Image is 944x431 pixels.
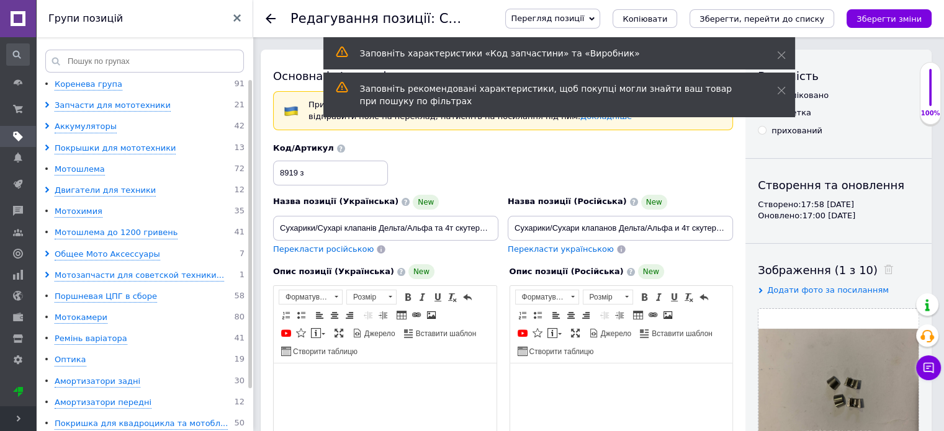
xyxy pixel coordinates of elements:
[641,195,667,210] span: New
[279,290,343,304] a: Форматування
[920,62,941,125] div: 100% Якість заповнення
[55,397,151,409] div: Амортизатори передні
[273,216,498,241] input: Наприклад, H&M жіноча сукня зелена 38 розмір вечірня максі з блискітками
[516,308,529,322] a: Вставити/видалити нумерований список
[55,143,176,154] div: Покрышки для мототехники
[234,164,245,176] span: 72
[273,68,733,84] div: Основна інформація
[273,143,334,153] span: Код/Артикул
[55,291,157,303] div: Поршневая ЦПГ в сборе
[583,290,621,304] span: Розмір
[55,121,117,133] div: Аккумуляторы
[309,326,327,340] a: Вставити повідомлення
[328,308,341,322] a: По центру
[308,100,650,121] span: При збереженні товару порожні поля перекладуться автоматично. Щоб вручну відправити поле на перек...
[579,308,593,322] a: По правому краю
[516,326,529,340] a: Додати відео з YouTube
[528,347,594,357] span: Створити таблицю
[414,329,477,339] span: Вставити шаблон
[360,47,746,60] div: Заповніть характеристики «Код запчастини» та «Виробник»
[234,206,245,218] span: 35
[55,164,105,176] div: Мотошлема
[699,14,824,24] i: Зберегти, перейти до списку
[55,249,160,260] div: Общее Мото Аксессуары
[234,121,245,133] span: 42
[313,308,326,322] a: По лівому краю
[408,264,434,279] span: New
[515,290,579,304] a: Форматування
[234,185,245,197] span: 12
[431,290,444,304] a: Підкреслений (Ctrl+U)
[652,290,666,304] a: Курсив (Ctrl+I)
[508,244,614,254] span: Перекласти українською
[401,290,415,304] a: Жирний (Ctrl+B)
[508,216,733,241] input: Наприклад, H&M жіноча сукня зелена 38 розмір вечірня максі з блискітками
[413,195,439,210] span: New
[290,11,879,26] h1: Редагування позиції: Сухарики/Сухарі клапанів Дельта/Альфа та 4т скутери 4 штуки
[55,185,156,197] div: Двигатели для техники
[55,227,178,239] div: Мотошлема до 1200 гривень
[279,290,330,304] span: Форматування
[279,344,359,358] a: Створити таблицю
[531,308,544,322] a: Вставити/видалити маркований список
[55,354,86,366] div: Оптика
[511,14,584,23] span: Перегляд позиції
[613,9,677,28] button: Копіювати
[682,290,696,304] a: Видалити форматування
[613,308,626,322] a: Збільшити відступ
[234,397,245,409] span: 12
[416,290,429,304] a: Курсив (Ctrl+I)
[767,285,889,295] span: Додати фото за посиланням
[273,244,374,254] span: Перекласти російською
[273,197,398,206] span: Назва позиції (Українська)
[758,210,919,221] div: Оновлено: 17:00 [DATE]
[569,326,582,340] a: Максимізувати
[667,290,681,304] a: Підкреслений (Ctrl+U)
[564,308,578,322] a: По центру
[273,267,394,276] span: Опис позиції (Українська)
[234,418,245,430] span: 50
[240,249,245,260] span: 7
[516,344,596,358] a: Створити таблицю
[395,308,408,322] a: Таблиця
[55,79,122,91] div: Коренева група
[294,308,308,322] a: Вставити/видалити маркований список
[638,326,714,340] a: Вставити шаблон
[234,227,245,239] span: 41
[55,312,107,324] div: Мотокамери
[346,290,397,304] a: Розмір
[638,264,664,279] span: New
[55,206,102,218] div: Мотохимия
[234,291,245,303] span: 58
[771,125,822,136] div: прихований
[234,79,245,91] span: 91
[410,308,423,322] a: Вставити/Редагувати посилання (Ctrl+L)
[55,333,127,345] div: Ремінь варіатора
[55,376,140,388] div: Амортизатори задні
[425,308,438,322] a: Зображення
[510,267,624,276] span: Опис позиції (Російська)
[771,90,829,101] div: опубліковано
[361,308,375,322] a: Зменшити відступ
[347,290,384,304] span: Розмір
[332,326,346,340] a: Максимізувати
[637,290,651,304] a: Жирний (Ctrl+B)
[697,290,711,304] a: Повернути (Ctrl+Z)
[549,308,563,322] a: По лівому краю
[650,329,712,339] span: Вставити шаблон
[266,14,276,24] div: Повернутися назад
[661,308,675,322] a: Зображення
[461,290,474,304] a: Повернути (Ctrl+Z)
[916,355,941,380] button: Чат з покупцем
[631,308,645,322] a: Таблиця
[690,9,834,28] button: Зберегти, перейти до списку
[920,109,940,118] div: 100%
[758,199,919,210] div: Створено: 17:58 [DATE]
[234,354,245,366] span: 19
[360,82,746,107] div: Заповніть рекомендовані характеристики, щоб покупці могли знайти ваш товар при пошуку по фільтрах
[546,326,564,340] a: Вставити повідомлення
[234,312,245,324] span: 80
[758,177,919,193] div: Створення та оновлення
[758,68,919,84] div: Видимість
[587,326,634,340] a: Джерело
